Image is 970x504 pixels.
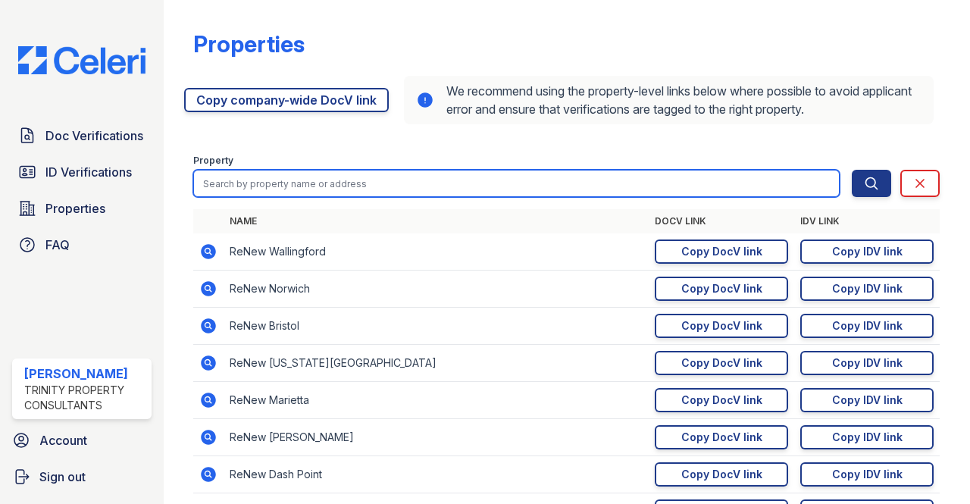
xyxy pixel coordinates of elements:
span: ID Verifications [45,163,132,181]
div: Copy DocV link [681,430,762,445]
a: FAQ [12,230,152,260]
span: Account [39,431,87,449]
div: Copy IDV link [832,430,903,445]
a: Copy IDV link [800,462,934,487]
div: Copy IDV link [832,393,903,408]
span: Sign out [39,468,86,486]
span: Doc Verifications [45,127,143,145]
a: Copy DocV link [655,462,788,487]
div: Copy DocV link [681,318,762,333]
div: Copy DocV link [681,281,762,296]
div: Copy DocV link [681,393,762,408]
div: We recommend using the property-level links below where possible to avoid applicant error and ens... [404,76,934,124]
div: Trinity Property Consultants [24,383,145,413]
a: Sign out [6,462,158,492]
a: Copy DocV link [655,277,788,301]
div: Copy IDV link [832,355,903,371]
a: ID Verifications [12,157,152,187]
div: Copy DocV link [681,355,762,371]
div: Copy IDV link [832,281,903,296]
div: Copy IDV link [832,318,903,333]
label: Property [193,155,233,167]
a: Properties [12,193,152,224]
a: Copy IDV link [800,425,934,449]
div: [PERSON_NAME] [24,365,145,383]
a: Copy IDV link [800,277,934,301]
th: IDV Link [794,209,940,233]
th: Name [224,209,649,233]
div: Copy IDV link [832,467,903,482]
a: Copy company-wide DocV link [184,88,389,112]
a: Copy IDV link [800,351,934,375]
td: ReNew [US_STATE][GEOGRAPHIC_DATA] [224,345,649,382]
a: Account [6,425,158,455]
span: FAQ [45,236,70,254]
input: Search by property name or address [193,170,840,197]
a: Copy DocV link [655,351,788,375]
div: Copy DocV link [681,467,762,482]
a: Copy IDV link [800,388,934,412]
a: Copy DocV link [655,425,788,449]
a: Copy DocV link [655,388,788,412]
td: ReNew Norwich [224,271,649,308]
a: Doc Verifications [12,121,152,151]
td: ReNew Bristol [224,308,649,345]
td: ReNew Dash Point [224,456,649,493]
td: ReNew Wallingford [224,233,649,271]
td: ReNew [PERSON_NAME] [224,419,649,456]
span: Properties [45,199,105,218]
img: CE_Logo_Blue-a8612792a0a2168367f1c8372b55b34899dd931a85d93a1a3d3e32e68fde9ad4.png [6,46,158,75]
a: Copy DocV link [655,314,788,338]
a: Copy IDV link [800,314,934,338]
td: ReNew Marietta [224,382,649,419]
a: Copy IDV link [800,239,934,264]
div: Copy DocV link [681,244,762,259]
a: Copy DocV link [655,239,788,264]
th: DocV Link [649,209,794,233]
div: Copy IDV link [832,244,903,259]
div: Properties [193,30,305,58]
